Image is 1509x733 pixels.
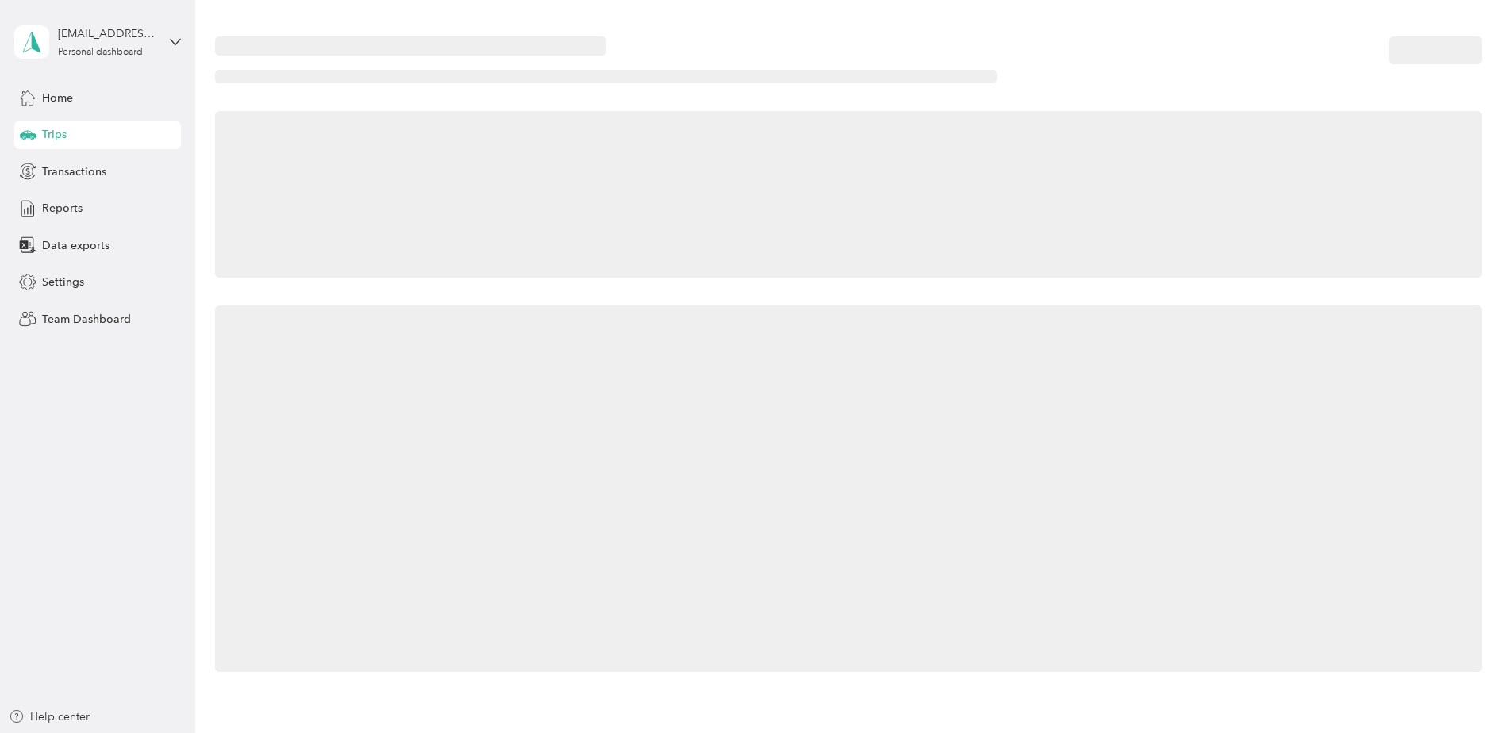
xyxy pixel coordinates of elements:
[42,200,83,217] span: Reports
[42,274,84,290] span: Settings
[42,311,131,328] span: Team Dashboard
[42,90,73,106] span: Home
[58,25,157,42] div: [EMAIL_ADDRESS][DOMAIN_NAME]
[42,126,67,143] span: Trips
[1420,644,1509,733] iframe: Everlance-gr Chat Button Frame
[58,48,143,57] div: Personal dashboard
[42,163,106,180] span: Transactions
[9,708,90,725] button: Help center
[42,237,109,254] span: Data exports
